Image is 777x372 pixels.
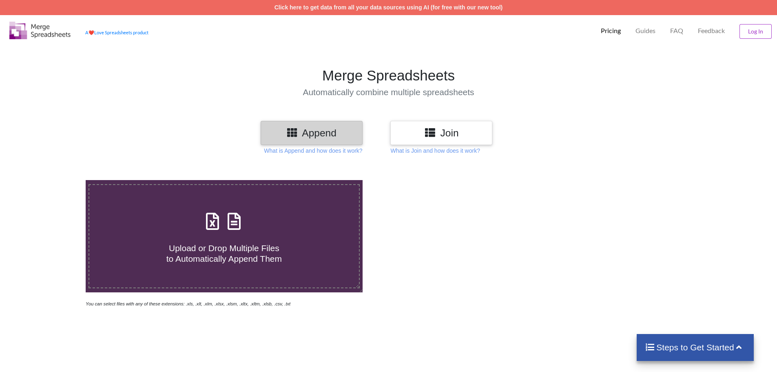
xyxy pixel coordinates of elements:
[396,127,486,139] h3: Join
[89,30,94,35] span: heart
[601,27,621,35] p: Pricing
[264,147,362,155] p: What is Append and how does it work?
[670,27,683,35] p: FAQ
[86,301,290,306] i: You can select files with any of these extensions: .xls, .xlt, .xlm, .xlsx, .xlsm, .xltx, .xltm, ...
[635,27,655,35] p: Guides
[274,4,503,11] a: Click here to get data from all your data sources using AI (for free with our new tool)
[85,30,148,35] a: AheartLove Spreadsheets product
[698,27,725,34] span: Feedback
[645,342,746,352] h4: Steps to Get Started
[9,22,71,39] img: Logo.png
[267,127,356,139] h3: Append
[390,147,480,155] p: What is Join and how does it work?
[166,243,282,263] span: Upload or Drop Multiple Files to Automatically Append Them
[739,24,772,39] button: Log In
